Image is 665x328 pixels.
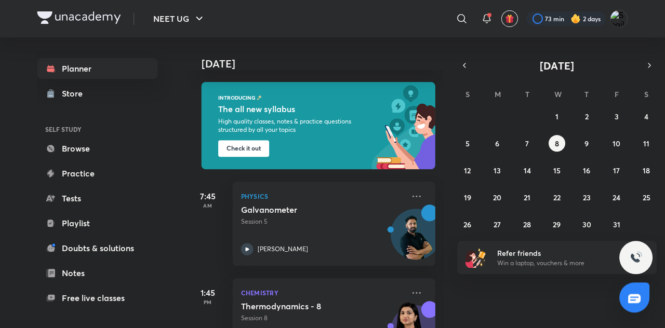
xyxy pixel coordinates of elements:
button: October 21, 2025 [519,189,536,206]
abbr: October 25, 2025 [643,193,650,202]
h5: Galvanometer [241,204,370,215]
p: High quality classes, notes & practice questions structured by all your topics [218,117,352,134]
abbr: October 17, 2025 [613,166,620,175]
img: Avatar [391,214,441,264]
button: October 27, 2025 [489,216,506,233]
a: Planner [37,58,158,79]
p: Session 8 [241,313,404,323]
button: October 6, 2025 [489,135,506,152]
button: October 8, 2025 [549,135,565,152]
button: October 30, 2025 [578,216,595,233]
img: avatar [505,14,514,23]
abbr: October 22, 2025 [553,193,561,202]
div: Store [62,87,89,100]
abbr: October 5, 2025 [465,139,470,148]
p: [PERSON_NAME] [258,244,308,254]
button: October 25, 2025 [638,189,655,206]
h6: Refer friends [497,248,625,258]
p: AM [187,202,229,209]
button: October 20, 2025 [489,189,506,206]
abbr: October 11, 2025 [643,139,649,148]
abbr: October 19, 2025 [464,193,471,202]
img: Company Logo [37,11,121,24]
abbr: Monday [495,89,501,99]
p: INTRODUCING [218,94,256,101]
button: October 1, 2025 [549,108,565,125]
button: October 14, 2025 [519,162,536,179]
img: feature [257,94,262,101]
p: Win a laptop, vouchers & more [497,258,625,268]
abbr: October 10, 2025 [613,139,620,148]
button: October 10, 2025 [608,135,625,152]
abbr: October 9, 2025 [584,139,589,148]
button: October 5, 2025 [459,135,476,152]
a: Practice [37,163,158,184]
abbr: October 28, 2025 [523,220,531,229]
a: Notes [37,263,158,283]
abbr: October 18, 2025 [643,166,650,175]
button: Check it out [218,140,269,157]
abbr: October 1, 2025 [555,112,558,121]
a: Tests [37,188,158,209]
button: October 31, 2025 [608,216,625,233]
abbr: Tuesday [525,89,529,99]
a: Store [37,83,158,104]
abbr: Saturday [644,89,648,99]
button: October 7, 2025 [519,135,536,152]
button: [DATE] [472,58,642,73]
abbr: October 14, 2025 [524,166,531,175]
abbr: October 8, 2025 [555,139,559,148]
p: PM [187,299,229,305]
abbr: October 31, 2025 [613,220,620,229]
button: October 15, 2025 [549,162,565,179]
button: October 12, 2025 [459,162,476,179]
abbr: October 21, 2025 [524,193,530,202]
button: NEET UG [147,8,212,29]
button: October 11, 2025 [638,135,655,152]
abbr: October 2, 2025 [585,112,589,121]
p: Session 5 [241,217,404,226]
abbr: Friday [615,89,619,99]
img: Shaikh abdul [610,10,628,28]
abbr: October 29, 2025 [553,220,561,229]
abbr: October 20, 2025 [493,193,501,202]
button: October 3, 2025 [608,108,625,125]
abbr: October 3, 2025 [615,112,619,121]
abbr: October 4, 2025 [644,112,648,121]
img: streak [570,13,581,24]
button: October 29, 2025 [549,216,565,233]
button: October 22, 2025 [549,189,565,206]
p: Chemistry [241,286,404,299]
abbr: October 12, 2025 [464,166,471,175]
abbr: Thursday [584,89,589,99]
button: October 26, 2025 [459,216,476,233]
button: October 16, 2025 [578,162,595,179]
abbr: October 16, 2025 [583,166,590,175]
button: October 4, 2025 [638,108,655,125]
button: October 17, 2025 [608,162,625,179]
img: ttu [630,251,642,264]
h6: SELF STUDY [37,120,158,138]
h5: The all new syllabus [218,103,355,115]
p: Physics [241,190,404,202]
img: referral [465,247,486,268]
abbr: October 13, 2025 [494,166,501,175]
a: Doubts & solutions [37,238,158,258]
abbr: October 30, 2025 [582,220,591,229]
button: October 28, 2025 [519,216,536,233]
abbr: October 15, 2025 [553,166,561,175]
button: October 9, 2025 [578,135,595,152]
h4: [DATE] [202,58,446,70]
a: Company Logo [37,11,121,26]
h5: 1:45 [187,286,229,299]
button: October 23, 2025 [578,189,595,206]
button: October 24, 2025 [608,189,625,206]
abbr: October 24, 2025 [613,193,620,202]
abbr: Wednesday [554,89,562,99]
abbr: October 6, 2025 [495,139,499,148]
button: October 19, 2025 [459,189,476,206]
button: October 2, 2025 [578,108,595,125]
h5: Thermodynamics - 8 [241,301,370,311]
span: [DATE] [540,59,574,73]
abbr: October 27, 2025 [494,220,501,229]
